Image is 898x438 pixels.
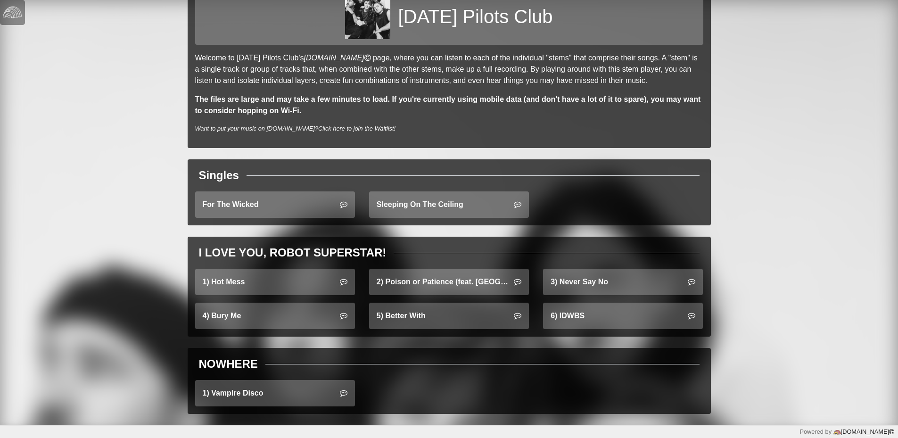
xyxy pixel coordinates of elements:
[304,54,372,62] a: [DOMAIN_NAME]
[195,191,355,218] a: For The Wicked
[195,380,355,406] a: 1) Vampire Disco
[543,269,703,295] a: 3) Never Say No
[199,244,387,261] div: I LOVE YOU, ROBOT SUPERSTAR!
[398,5,552,28] h1: [DATE] Pilots Club
[369,269,529,295] a: 2) Poison or Patience (feat. [GEOGRAPHIC_DATA])
[543,303,703,329] a: 6) IDWBS
[369,191,529,218] a: Sleeping On The Ceiling
[199,355,258,372] div: NOWHERE
[199,167,239,184] div: Singles
[318,125,395,132] a: Click here to join the Waitlist!
[195,52,703,86] p: Welcome to [DATE] Pilots Club's page, where you can listen to each of the individual "stems" that...
[195,95,701,115] strong: The files are large and may take a few minutes to load. If you're currently using mobile data (an...
[832,428,894,435] a: [DOMAIN_NAME]
[369,303,529,329] a: 5) Better With
[799,427,894,436] div: Powered by
[3,3,22,22] img: logo-white-4c48a5e4bebecaebe01ca5a9d34031cfd3d4ef9ae749242e8c4bf12ef99f53e8.png
[195,125,396,132] i: Want to put your music on [DOMAIN_NAME]?
[833,429,841,436] img: logo-color-e1b8fa5219d03fcd66317c3d3cfaab08a3c62fe3c3b9b34d55d8365b78b1766b.png
[195,303,355,329] a: 4) Bury Me
[195,269,355,295] a: 1) Hot Mess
